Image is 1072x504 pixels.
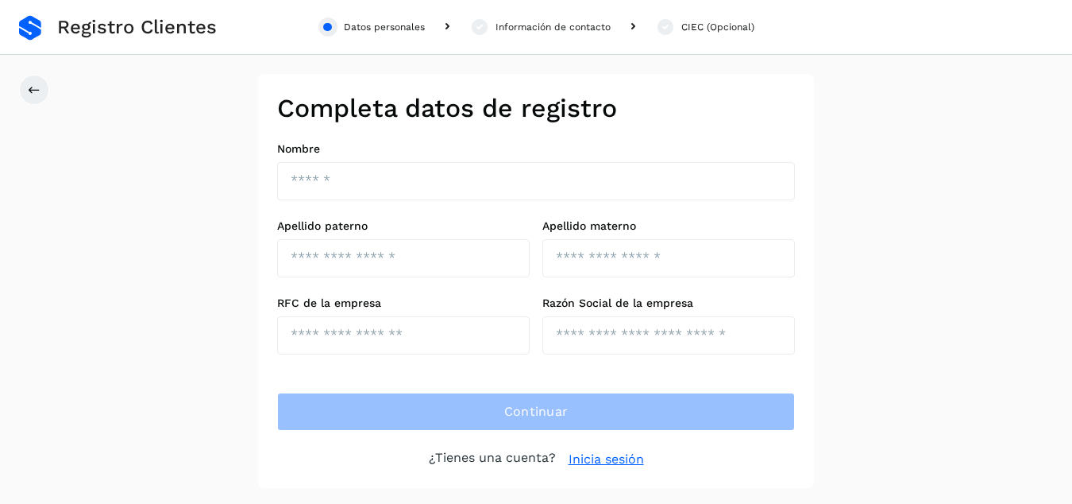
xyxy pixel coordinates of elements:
[277,93,795,123] h2: Completa datos de registro
[277,219,530,233] label: Apellido paterno
[681,20,754,34] div: CIEC (Opcional)
[496,20,611,34] div: Información de contacto
[542,219,795,233] label: Apellido materno
[542,297,795,310] label: Razón Social de la empresa
[344,20,425,34] div: Datos personales
[277,297,530,310] label: RFC de la empresa
[504,403,569,421] span: Continuar
[57,16,217,39] span: Registro Clientes
[277,393,795,431] button: Continuar
[429,450,556,469] p: ¿Tienes una cuenta?
[569,450,644,469] a: Inicia sesión
[277,142,795,156] label: Nombre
